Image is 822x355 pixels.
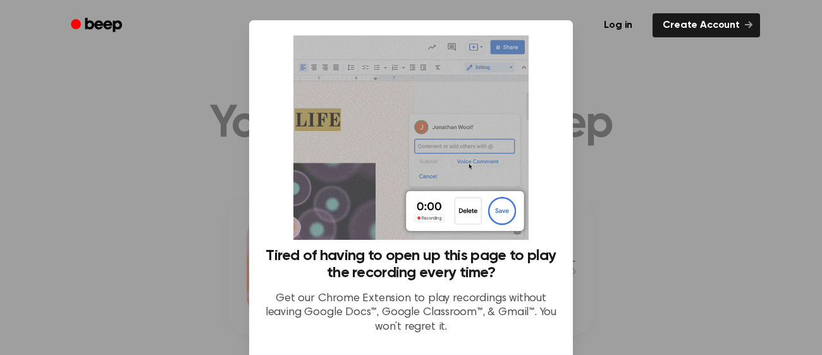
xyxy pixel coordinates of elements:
h3: Tired of having to open up this page to play the recording every time? [264,247,558,282]
a: Log in [591,11,645,40]
a: Create Account [653,13,760,37]
a: Beep [62,13,133,38]
img: Beep extension in action [293,35,528,240]
p: Get our Chrome Extension to play recordings without leaving Google Docs™, Google Classroom™, & Gm... [264,292,558,335]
